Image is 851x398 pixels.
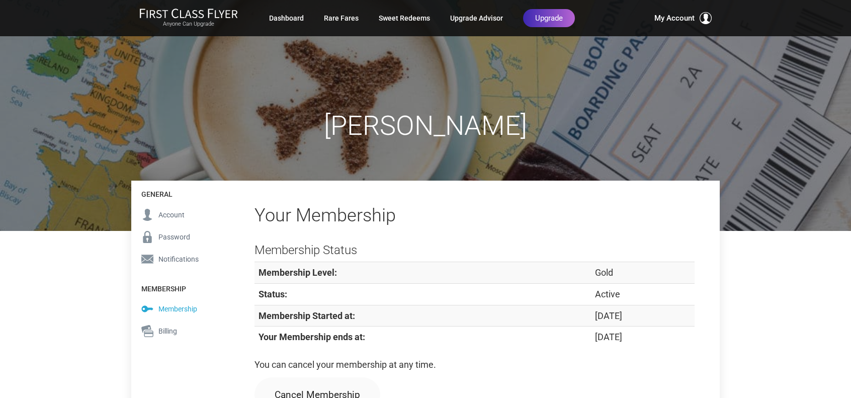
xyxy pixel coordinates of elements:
[158,231,190,243] span: Password
[591,305,695,327] td: [DATE]
[523,9,575,27] a: Upgrade
[131,111,720,140] h1: [PERSON_NAME]
[379,9,430,27] a: Sweet Redeems
[158,254,199,265] span: Notifications
[259,267,337,278] strong: Membership Level:
[254,358,695,372] p: You can cancel your membership at any time.
[131,275,229,298] h4: Membership
[259,289,287,299] strong: Status:
[158,326,177,337] span: Billing
[131,204,229,226] a: Account
[131,298,229,320] a: Membership
[324,9,359,27] a: Rare Fares
[131,181,229,203] h4: General
[139,21,238,28] small: Anyone Can Upgrade
[591,327,695,348] td: [DATE]
[591,284,695,305] td: Active
[131,226,229,248] a: Password
[259,332,365,342] strong: Your Membership ends at:
[654,12,695,24] span: My Account
[158,303,197,314] span: Membership
[139,8,238,28] a: First Class FlyerAnyone Can Upgrade
[254,244,695,257] h3: Membership Status
[158,209,185,220] span: Account
[654,12,712,24] button: My Account
[591,262,695,284] td: Gold
[259,310,355,321] strong: Membership Started at:
[131,248,229,270] a: Notifications
[254,206,695,226] h2: Your Membership
[131,320,229,342] a: Billing
[139,8,238,19] img: First Class Flyer
[269,9,304,27] a: Dashboard
[450,9,503,27] a: Upgrade Advisor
